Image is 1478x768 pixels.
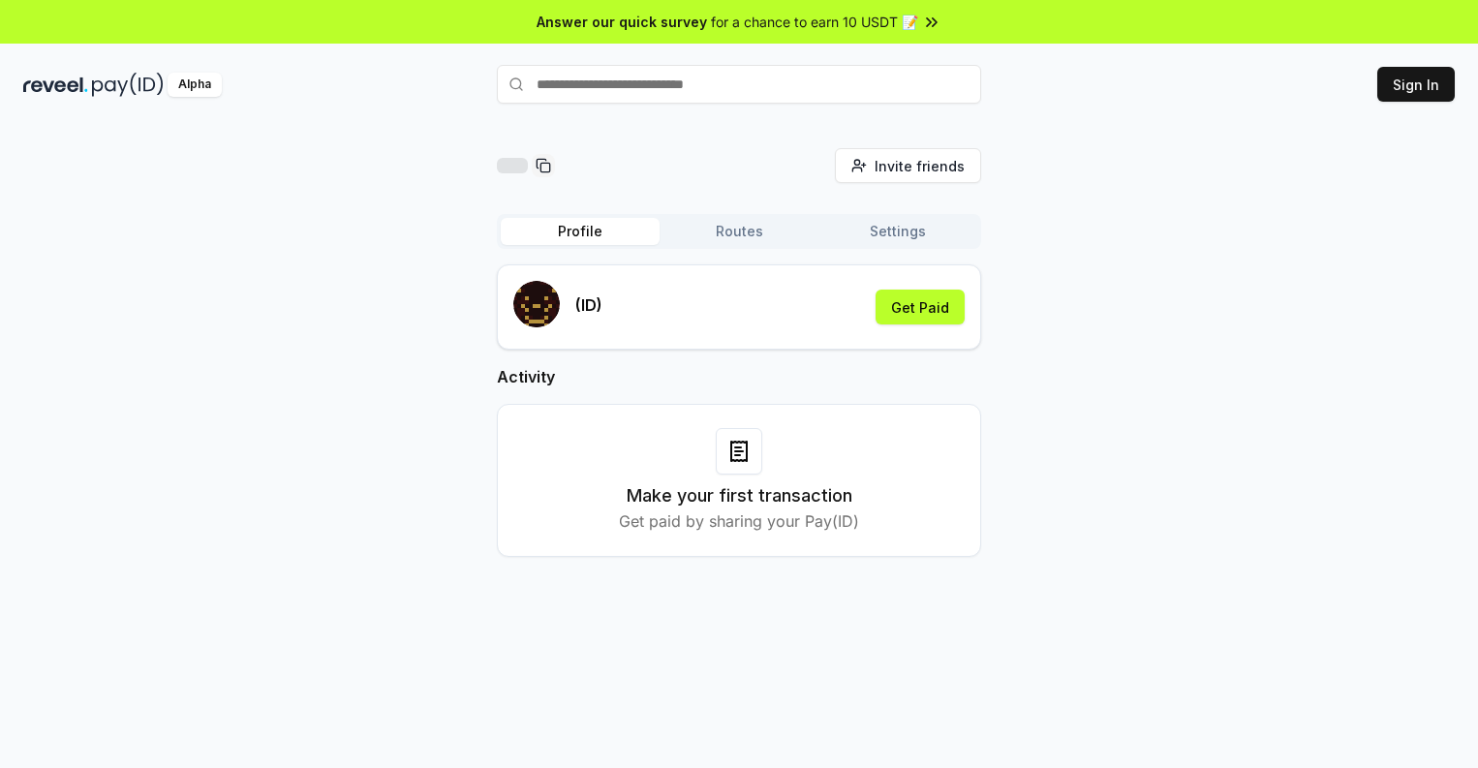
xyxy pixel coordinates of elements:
button: Routes [660,218,818,245]
img: pay_id [92,73,164,97]
button: Sign In [1377,67,1455,102]
button: Profile [501,218,660,245]
button: Settings [818,218,977,245]
div: Alpha [168,73,222,97]
span: Answer our quick survey [537,12,707,32]
p: (ID) [575,293,602,317]
span: for a chance to earn 10 USDT 📝 [711,12,918,32]
h3: Make your first transaction [627,482,852,509]
span: Invite friends [875,156,965,176]
img: reveel_dark [23,73,88,97]
button: Invite friends [835,148,981,183]
p: Get paid by sharing your Pay(ID) [619,509,859,533]
button: Get Paid [876,290,965,324]
h2: Activity [497,365,981,388]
